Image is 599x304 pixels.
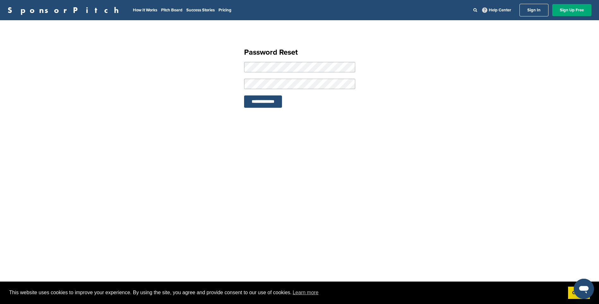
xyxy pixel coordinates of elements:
a: Help Center [481,6,512,14]
iframe: Button to launch messaging window [574,279,594,299]
a: dismiss cookie message [568,287,590,299]
a: Sign In [519,4,548,16]
span: This website uses cookies to improve your experience. By using the site, you agree and provide co... [9,288,563,297]
h1: Password Reset [244,47,355,58]
a: Pitch Board [161,8,183,13]
a: Sign Up Free [552,4,591,16]
a: How It Works [133,8,157,13]
a: learn more about cookies [292,288,320,297]
a: SponsorPitch [8,6,123,14]
a: Success Stories [186,8,215,13]
a: Pricing [219,8,231,13]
